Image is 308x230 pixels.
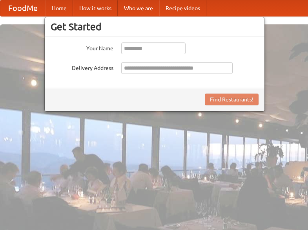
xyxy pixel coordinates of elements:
[159,0,206,16] a: Recipe videos
[51,21,259,33] h3: Get Started
[0,0,46,16] a: FoodMe
[118,0,159,16] a: Who we are
[205,94,259,105] button: Find Restaurants!
[51,42,113,52] label: Your Name
[73,0,118,16] a: How it works
[51,62,113,72] label: Delivery Address
[46,0,73,16] a: Home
